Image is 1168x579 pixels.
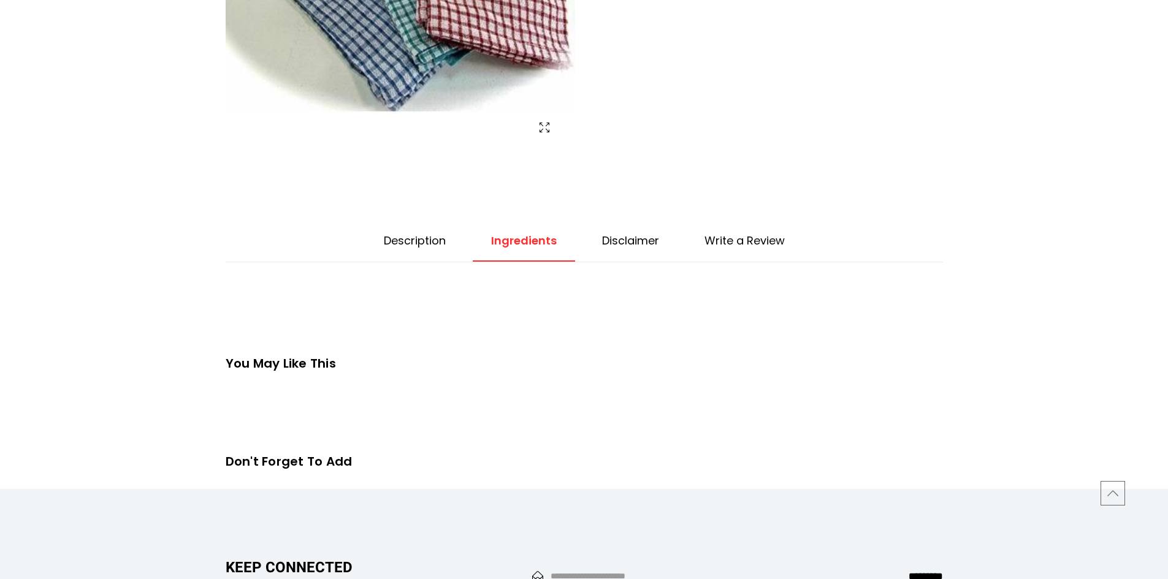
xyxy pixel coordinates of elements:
[473,233,575,262] a: Ingredients
[226,559,514,577] h2: keep connected
[226,455,943,467] h2: Don't Forget To Add
[686,233,803,262] a: Write a Review
[226,357,943,369] h2: You May Like This
[584,233,678,262] a: Disclaimer
[365,233,464,262] a: Description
